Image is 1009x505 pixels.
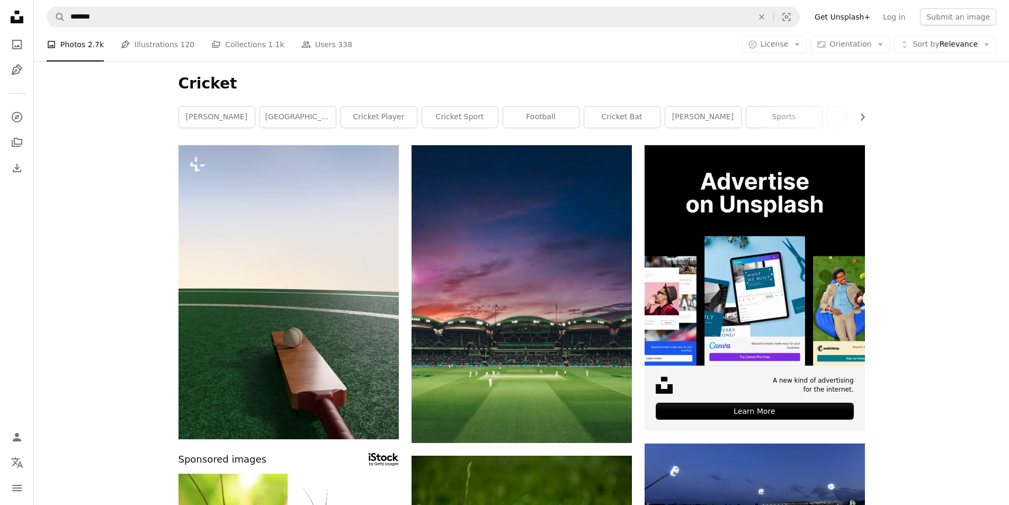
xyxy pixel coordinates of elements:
span: Orientation [829,40,871,48]
button: License [742,36,807,53]
button: Language [6,452,28,473]
button: Search Unsplash [47,7,65,27]
span: Sort by [913,40,939,48]
img: file-1635990755334-4bfd90f37242image [645,145,865,366]
a: people watching game of cricket during sunset [412,289,632,299]
a: Users 338 [301,28,352,61]
a: Photos [6,34,28,55]
span: 338 [338,39,352,50]
button: Menu [6,477,28,499]
a: Illustrations [6,59,28,81]
a: Log in [877,8,912,25]
span: Relevance [913,39,978,50]
button: Visual search [774,7,799,27]
span: A new kind of advertising for the internet. [773,376,854,394]
span: 120 [181,39,195,50]
a: [PERSON_NAME] [665,107,741,128]
a: cricket bat [584,107,660,128]
button: Sort byRelevance [894,36,996,53]
a: football [503,107,579,128]
a: Illustrations 120 [121,28,194,61]
span: 1.1k [268,39,284,50]
button: Submit an image [920,8,996,25]
span: License [761,40,789,48]
a: Explore [6,107,28,128]
span: Sponsored images [178,452,266,467]
img: people watching game of cricket during sunset [412,145,632,443]
form: Find visuals sitewide [47,6,800,28]
div: Learn More [656,403,854,420]
button: Clear [750,7,773,27]
a: Get Unsplash+ [808,8,877,25]
a: cricket ball [827,107,903,128]
a: A new kind of advertisingfor the internet.Learn More [645,145,865,431]
a: sports [746,107,822,128]
img: file-1631678316303-ed18b8b5cb9cimage [656,377,673,394]
a: [PERSON_NAME] [179,107,255,128]
button: Orientation [811,36,890,53]
a: Log in / Sign up [6,427,28,448]
a: [GEOGRAPHIC_DATA] [260,107,336,128]
a: Collections 1.1k [211,28,284,61]
img: a wooden bench sitting on top of a lush green field [178,145,399,439]
a: Download History [6,157,28,179]
a: a wooden bench sitting on top of a lush green field [178,287,399,297]
a: cricket player [341,107,417,128]
button: scroll list to the right [853,107,865,128]
a: cricket sport [422,107,498,128]
h1: Cricket [178,74,865,93]
a: Collections [6,132,28,153]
